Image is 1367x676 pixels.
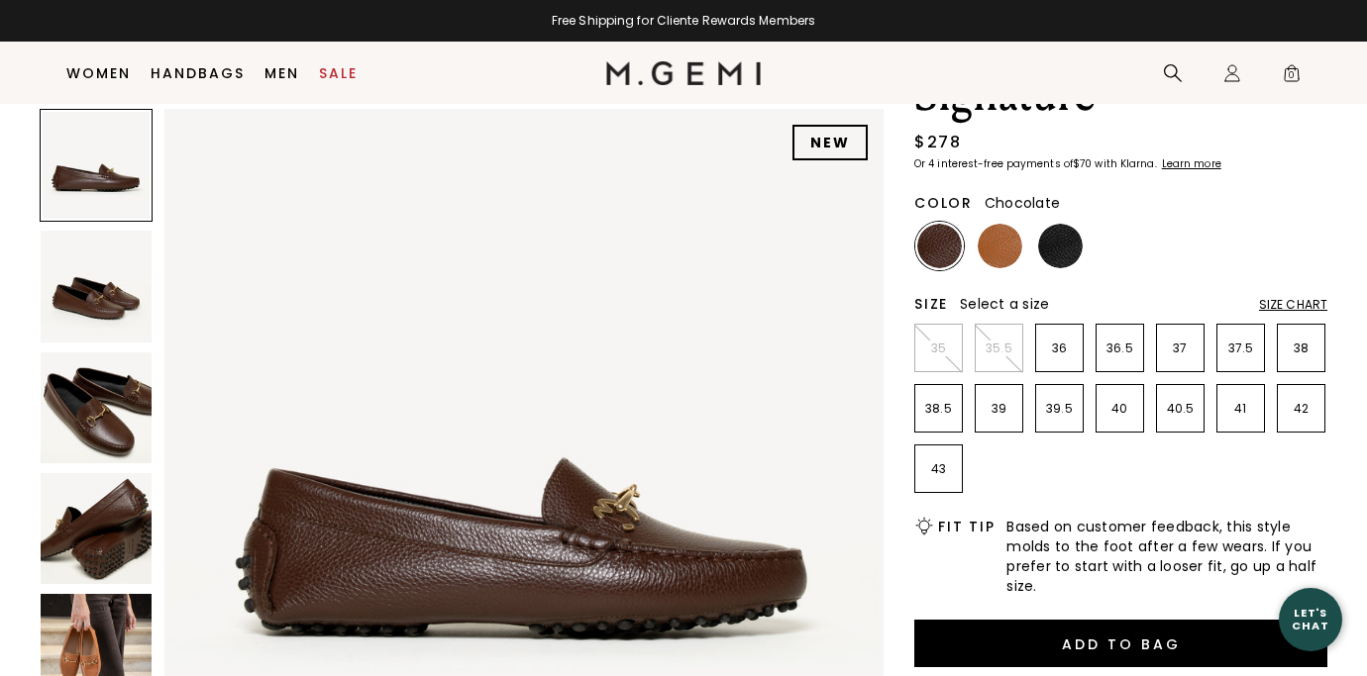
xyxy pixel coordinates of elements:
span: Select a size [960,294,1049,314]
klarna-placement-style-body: Or 4 interest-free payments of [914,156,1073,171]
p: 40.5 [1157,401,1204,417]
a: Women [66,65,131,81]
p: 37 [1157,340,1204,356]
div: Let's Chat [1279,607,1342,631]
img: Chocolate [917,224,962,268]
div: NEW [792,125,868,160]
p: 43 [915,461,962,477]
p: 38 [1278,340,1324,356]
h2: Size [914,296,948,312]
a: Handbags [151,65,245,81]
klarna-placement-style-amount: $70 [1073,156,1092,171]
p: 38.5 [915,401,962,417]
span: Chocolate [985,193,1060,213]
button: Add to Bag [914,620,1327,667]
h2: Fit Tip [938,519,995,534]
h2: Color [914,195,973,211]
p: 35.5 [976,340,1022,356]
p: 39 [976,401,1022,417]
a: Men [264,65,299,81]
p: 36 [1036,340,1083,356]
img: M.Gemi [606,61,762,85]
p: 36.5 [1097,340,1143,356]
img: The Pastoso Signature [41,231,152,341]
a: Sale [319,65,358,81]
p: 42 [1278,401,1324,417]
p: 40 [1097,401,1143,417]
a: Learn more [1160,158,1221,170]
img: Black [1038,224,1083,268]
p: 39.5 [1036,401,1083,417]
img: The Pastoso Signature [41,473,152,584]
span: Based on customer feedback, this style molds to the foot after a few wears. If you prefer to star... [1006,517,1327,596]
p: 35 [915,340,962,356]
p: 41 [1217,401,1264,417]
div: Size Chart [1259,297,1327,313]
span: 0 [1282,67,1302,87]
img: Tan [978,224,1022,268]
klarna-placement-style-cta: Learn more [1162,156,1221,171]
img: The Pastoso Signature [41,352,152,463]
p: 37.5 [1217,340,1264,356]
div: $278 [914,131,961,154]
klarna-placement-style-body: with Klarna [1095,156,1159,171]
